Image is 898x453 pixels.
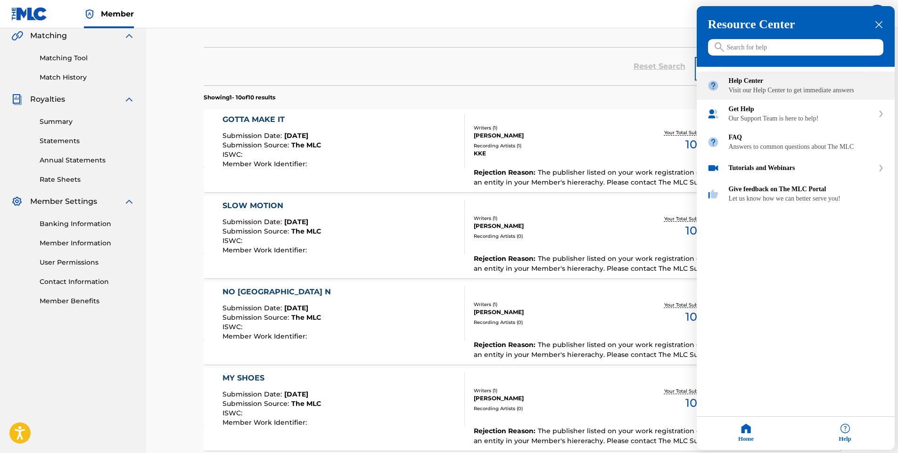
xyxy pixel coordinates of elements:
h3: Resource Center [708,17,883,32]
div: FAQ [697,128,895,156]
img: module icon [707,80,719,92]
img: module icon [707,188,719,200]
svg: expand [878,165,884,171]
div: close resource center [874,20,883,29]
input: Search for help [708,39,883,56]
div: Get Help [697,100,895,128]
div: Help [796,417,895,450]
div: entering resource center home [697,67,895,208]
div: Get Help [729,105,874,113]
div: Tutorials and Webinars [697,156,895,180]
div: Our Support Team is here to help! [729,115,874,122]
svg: icon [715,42,724,52]
svg: expand [878,111,884,117]
div: Help Center [729,77,884,85]
div: Resource center home modules [697,67,895,208]
div: Let us know how we can better serve you! [729,195,884,202]
img: module icon [707,162,719,174]
div: Answers to common questions about The MLC [729,143,884,151]
div: Tutorials and Webinars [729,164,874,172]
div: Give feedback on The MLC Portal [697,180,895,208]
div: FAQ [729,134,884,141]
img: module icon [707,108,719,120]
div: Visit our Help Center to get immediate answers [729,87,884,94]
img: module icon [707,136,719,148]
div: Help Center [697,72,895,100]
div: Home [697,417,796,450]
div: Give feedback on The MLC Portal [729,186,884,193]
